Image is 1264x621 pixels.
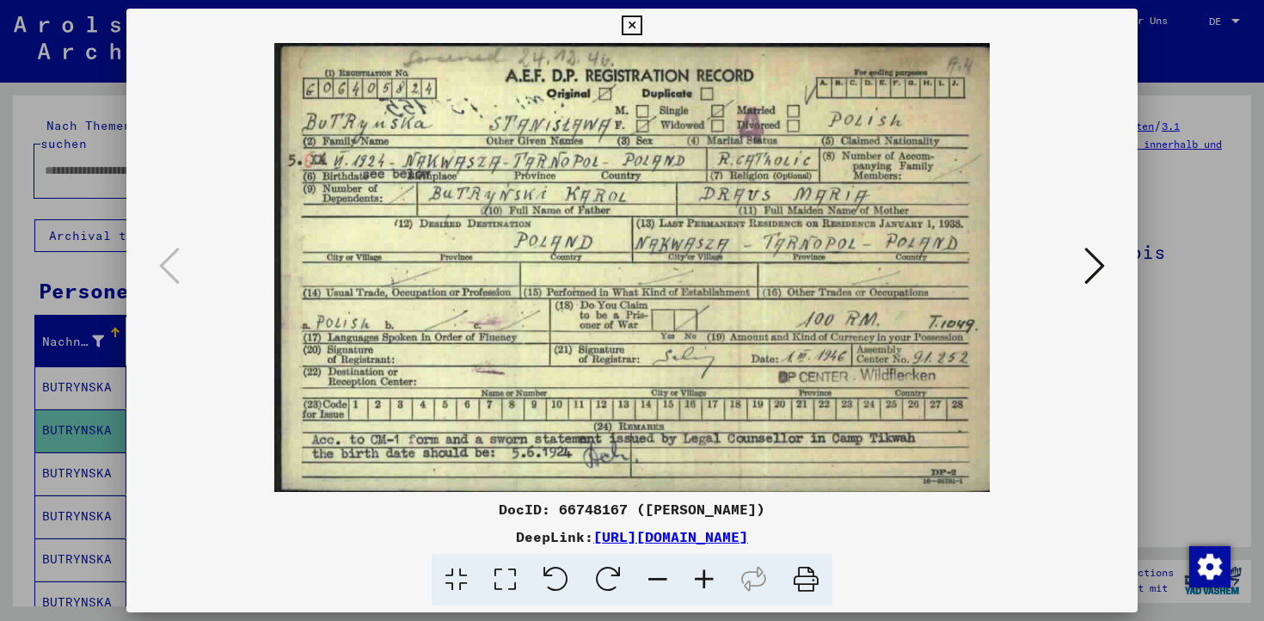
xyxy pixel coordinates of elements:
[185,43,1079,492] img: 001.jpg
[1188,545,1230,587] div: Zustimmung ändern
[1189,546,1230,587] img: Zustimmung ändern
[126,526,1138,547] div: DeepLink:
[126,499,1138,520] div: DocID: 66748167 ([PERSON_NAME])
[593,528,748,545] a: [URL][DOMAIN_NAME]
